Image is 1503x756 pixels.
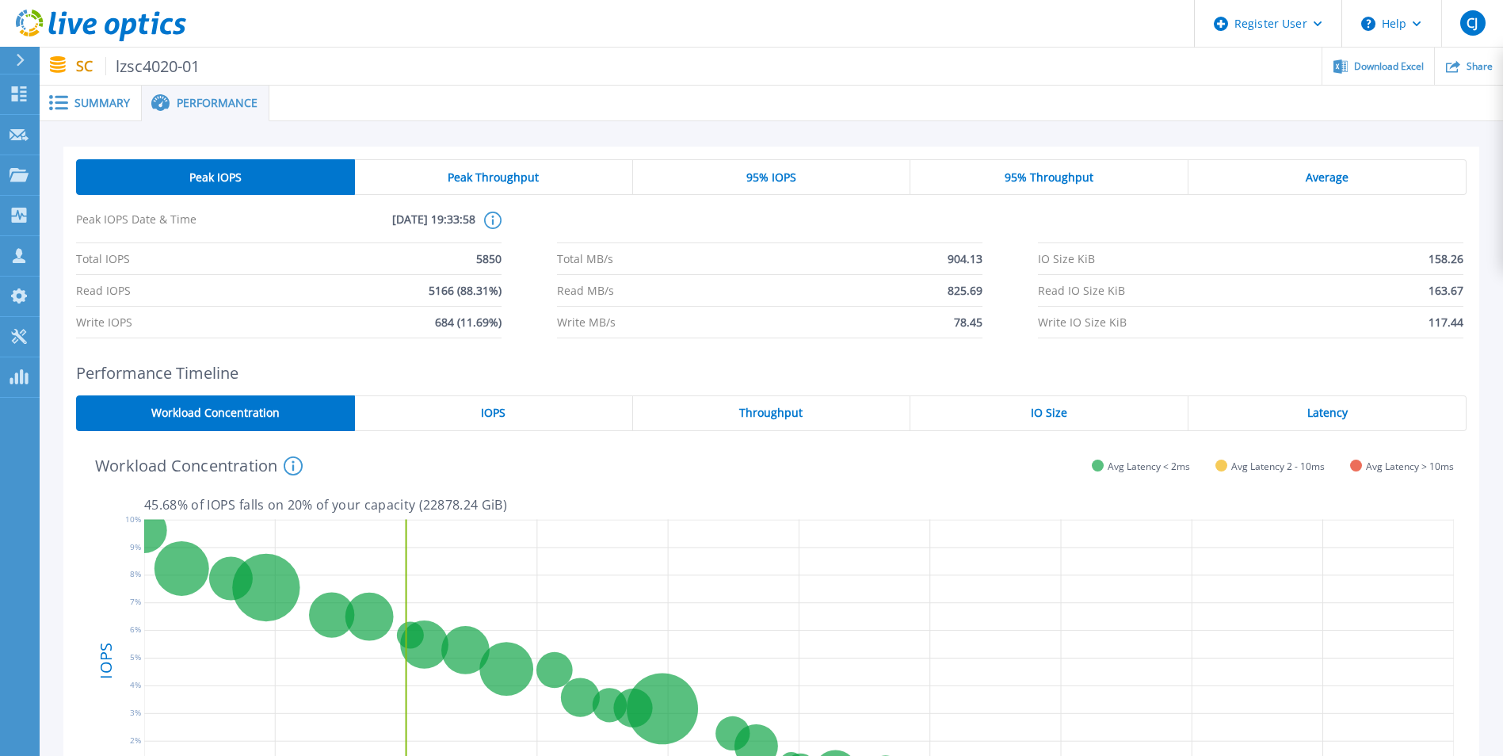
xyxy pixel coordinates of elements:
[476,243,502,274] span: 5850
[1108,460,1190,472] span: Avg Latency < 2ms
[74,97,130,109] span: Summary
[1306,171,1349,184] span: Average
[1031,407,1067,419] span: IO Size
[189,171,242,184] span: Peak IOPS
[76,364,1467,382] h2: Performance Timeline
[76,212,276,242] span: Peak IOPS Date & Time
[429,275,502,306] span: 5166 (88.31%)
[130,597,141,608] text: 7%
[177,97,257,109] span: Performance
[739,407,803,419] span: Throughput
[125,514,141,525] text: 10%
[98,601,114,720] h4: IOPS
[130,707,141,718] text: 3%
[1307,407,1348,419] span: Latency
[76,57,200,75] p: SC
[481,407,505,419] span: IOPS
[130,652,141,663] text: 5%
[557,275,614,306] span: Read MB/s
[1038,275,1125,306] span: Read IO Size KiB
[954,307,982,338] span: 78.45
[1467,62,1493,71] span: Share
[1429,307,1463,338] span: 117.44
[1429,243,1463,274] span: 158.26
[130,679,141,690] text: 4%
[276,212,475,242] span: [DATE] 19:33:58
[557,307,616,338] span: Write MB/s
[746,171,796,184] span: 95% IOPS
[948,243,982,274] span: 904.13
[448,171,539,184] span: Peak Throughput
[948,275,982,306] span: 825.69
[1038,243,1095,274] span: IO Size KiB
[1467,17,1478,29] span: CJ
[1354,62,1424,71] span: Download Excel
[76,307,132,338] span: Write IOPS
[76,275,131,306] span: Read IOPS
[1038,307,1127,338] span: Write IO Size KiB
[105,57,200,75] span: lzsc4020-01
[76,243,130,274] span: Total IOPS
[1366,460,1454,472] span: Avg Latency > 10ms
[435,307,502,338] span: 684 (11.69%)
[130,624,141,636] text: 6%
[144,498,1454,512] p: 45.68 % of IOPS falls on 20 % of your capacity ( 22878.24 GiB )
[151,407,280,419] span: Workload Concentration
[130,735,141,746] text: 2%
[557,243,613,274] span: Total MB/s
[1005,171,1093,184] span: 95% Throughput
[1231,460,1325,472] span: Avg Latency 2 - 10ms
[130,569,141,580] text: 8%
[130,541,141,552] text: 9%
[95,456,303,475] h4: Workload Concentration
[1429,275,1463,306] span: 163.67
